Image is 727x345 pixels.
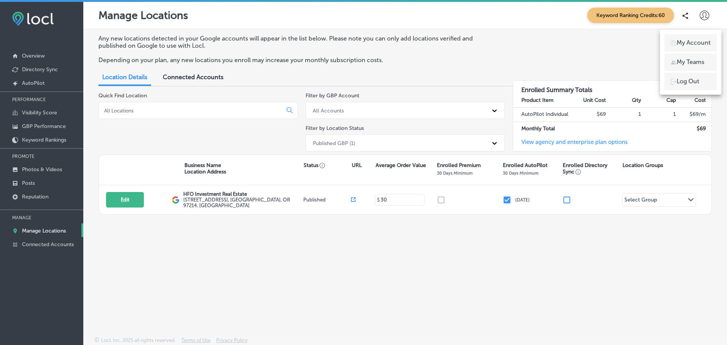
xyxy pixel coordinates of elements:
[677,38,711,47] p: My Account
[22,80,45,86] p: AutoPilot
[677,77,699,86] p: Log Out
[12,12,54,26] img: fda3e92497d09a02dc62c9cd864e3231.png
[22,53,45,59] p: Overview
[22,194,48,200] p: Reputation
[22,123,66,130] p: GBP Performance
[22,180,35,186] p: Posts
[22,66,58,73] p: Directory Sync
[22,137,66,143] p: Keyword Rankings
[22,228,66,234] p: Manage Locations
[22,241,74,248] p: Connected Accounts
[665,53,717,71] a: My Teams
[22,166,62,173] p: Photos & Videos
[677,58,704,67] p: My Teams
[665,73,717,90] a: Log Out
[665,34,717,52] a: My Account
[22,109,57,116] p: Visibility Score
